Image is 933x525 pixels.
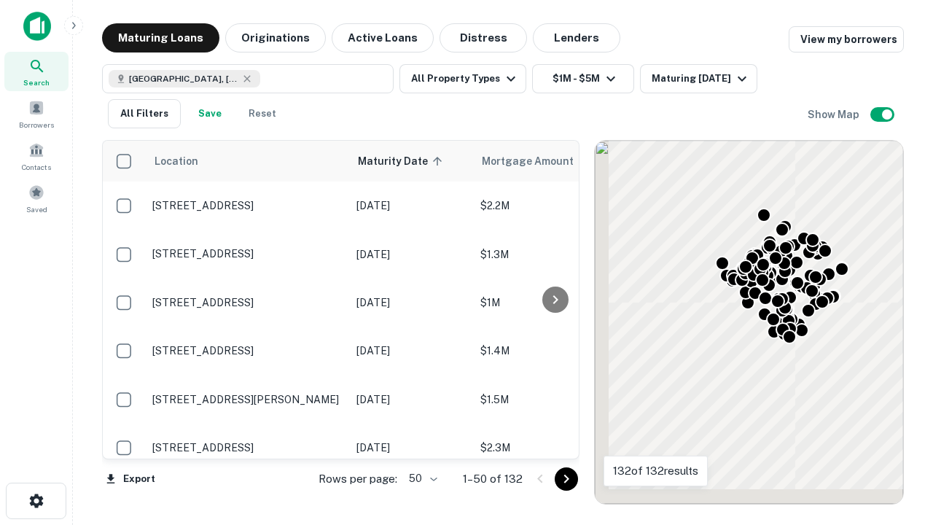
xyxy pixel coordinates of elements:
span: Mortgage Amount [482,152,593,170]
p: [DATE] [356,440,466,456]
button: Maturing [DATE] [640,64,757,93]
p: $1.3M [480,246,626,262]
button: Go to next page [555,467,578,491]
button: Save your search to get updates of matches that match your search criteria. [187,99,233,128]
p: $2.2M [480,198,626,214]
button: [GEOGRAPHIC_DATA], [GEOGRAPHIC_DATA], [GEOGRAPHIC_DATA] [102,64,394,93]
button: Maturing Loans [102,23,219,52]
p: $1M [480,295,626,311]
iframe: Chat Widget [860,408,933,478]
p: [STREET_ADDRESS][PERSON_NAME] [152,393,342,406]
button: Lenders [533,23,620,52]
p: $1.4M [480,343,626,359]
div: 50 [403,468,440,489]
a: Borrowers [4,94,69,133]
button: All Filters [108,99,181,128]
p: 132 of 132 results [613,462,698,480]
button: $1M - $5M [532,64,634,93]
p: [DATE] [356,198,466,214]
div: Maturing [DATE] [652,70,751,87]
p: [DATE] [356,343,466,359]
span: Borrowers [19,119,54,131]
span: Search [23,77,50,88]
span: Saved [26,203,47,215]
p: [STREET_ADDRESS] [152,247,342,260]
p: $2.3M [480,440,626,456]
button: Export [102,468,159,490]
p: 1–50 of 132 [463,470,523,488]
a: View my borrowers [789,26,904,52]
p: [STREET_ADDRESS] [152,199,342,212]
button: Reset [239,99,286,128]
button: Originations [225,23,326,52]
p: $1.5M [480,392,626,408]
a: Search [4,52,69,91]
th: Mortgage Amount [473,141,633,182]
div: 0 0 [595,141,903,504]
p: [DATE] [356,295,466,311]
button: All Property Types [399,64,526,93]
button: Active Loans [332,23,434,52]
p: [STREET_ADDRESS] [152,441,342,454]
p: [STREET_ADDRESS] [152,344,342,357]
p: [STREET_ADDRESS] [152,296,342,309]
img: capitalize-icon.png [23,12,51,41]
span: Contacts [22,161,51,173]
h6: Show Map [808,106,862,122]
span: [GEOGRAPHIC_DATA], [GEOGRAPHIC_DATA], [GEOGRAPHIC_DATA] [129,72,238,85]
a: Contacts [4,136,69,176]
th: Location [145,141,349,182]
p: [DATE] [356,392,466,408]
p: Rows per page: [319,470,397,488]
p: [DATE] [356,246,466,262]
a: Saved [4,179,69,218]
th: Maturity Date [349,141,473,182]
span: Location [154,152,198,170]
span: Maturity Date [358,152,447,170]
button: Distress [440,23,527,52]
